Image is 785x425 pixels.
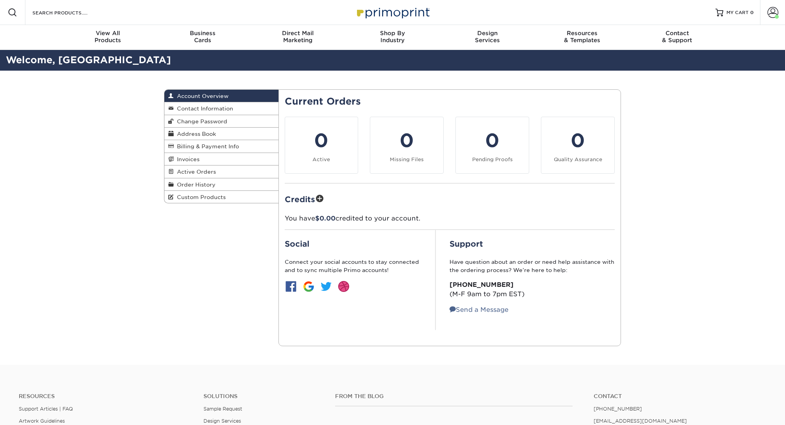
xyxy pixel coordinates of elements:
[290,126,353,155] div: 0
[19,393,192,400] h4: Resources
[174,156,200,162] span: Invoices
[630,30,724,37] span: Contact
[535,30,630,37] span: Resources
[164,102,278,115] a: Contact Information
[155,30,250,37] span: Business
[164,90,278,102] a: Account Overview
[174,118,227,124] span: Change Password
[535,30,630,44] div: & Templates
[164,191,278,203] a: Custom Products
[164,140,278,153] a: Billing & Payment Info
[285,258,421,274] p: Connect your social accounts to stay connected and to sync multiple Primo accounts!
[164,165,278,178] a: Active Orders
[450,280,615,299] p: (M-F 9am to 7pm EST)
[594,418,687,424] a: [EMAIL_ADDRESS][DOMAIN_NAME]
[345,25,440,50] a: Shop ByIndustry
[250,30,345,37] span: Direct Mail
[250,25,345,50] a: Direct MailMarketing
[174,105,233,112] span: Contact Information
[174,169,216,175] span: Active Orders
[337,280,350,293] img: btn-dribbble.jpg
[285,239,421,249] h2: Social
[285,117,359,174] a: 0 Active
[174,93,228,99] span: Account Overview
[345,30,440,44] div: Industry
[440,25,535,50] a: DesignServices
[335,393,573,400] h4: From the Blog
[164,178,278,191] a: Order History
[285,193,615,205] h2: Credits
[174,131,216,137] span: Address Book
[155,30,250,44] div: Cards
[450,258,615,274] p: Have question about an order or need help assistance with the ordering process? We’re here to help:
[285,280,297,293] img: btn-facebook.jpg
[203,393,324,400] h4: Solutions
[440,30,535,37] span: Design
[174,143,239,149] span: Billing & Payment Info
[535,25,630,50] a: Resources& Templates
[450,281,514,288] strong: [PHONE_NUMBER]
[541,117,615,174] a: 0 Quality Assurance
[370,117,444,174] a: 0 Missing Files
[594,393,767,400] a: Contact
[375,126,439,155] div: 0
[450,306,508,313] a: Send a Message
[546,126,610,155] div: 0
[315,215,335,222] span: $0.00
[61,25,155,50] a: View AllProducts
[345,30,440,37] span: Shop By
[61,30,155,44] div: Products
[472,156,513,162] small: Pending Proofs
[155,25,250,50] a: BusinessCards
[390,156,424,162] small: Missing Files
[203,406,242,412] a: Sample Request
[174,194,226,200] span: Custom Products
[320,280,332,293] img: btn-twitter.jpg
[164,115,278,128] a: Change Password
[19,406,73,412] a: Support Articles | FAQ
[594,406,642,412] a: [PHONE_NUMBER]
[164,128,278,140] a: Address Book
[203,418,241,424] a: Design Services
[285,214,615,223] p: You have credited to your account.
[32,8,108,17] input: SEARCH PRODUCTS.....
[353,4,432,21] img: Primoprint
[455,117,529,174] a: 0 Pending Proofs
[630,30,724,44] div: & Support
[312,156,330,162] small: Active
[450,239,615,249] h2: Support
[750,10,754,15] span: 0
[174,181,216,188] span: Order History
[61,30,155,37] span: View All
[440,30,535,44] div: Services
[285,96,615,107] h2: Current Orders
[460,126,524,155] div: 0
[630,25,724,50] a: Contact& Support
[164,153,278,165] a: Invoices
[19,418,65,424] a: Artwork Guidelines
[726,9,749,16] span: MY CART
[250,30,345,44] div: Marketing
[554,156,602,162] small: Quality Assurance
[302,280,315,293] img: btn-google.jpg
